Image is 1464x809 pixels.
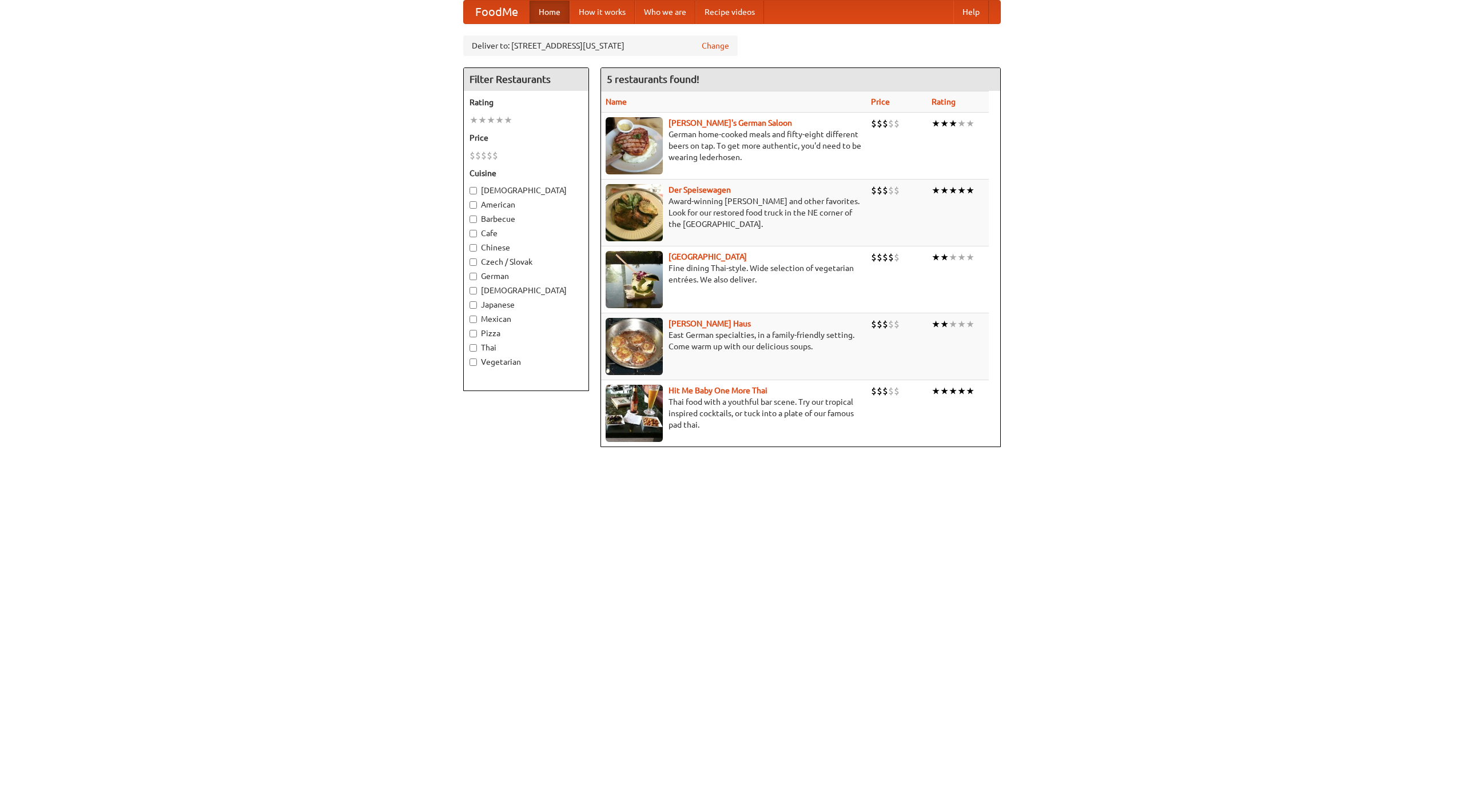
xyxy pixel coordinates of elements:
li: ★ [478,114,487,126]
input: Barbecue [470,216,477,223]
p: East German specialties, in a family-friendly setting. Come warm up with our delicious soups. [606,329,862,352]
li: $ [888,184,894,197]
a: Change [702,40,729,51]
li: ★ [470,114,478,126]
li: $ [492,149,498,162]
li: ★ [957,251,966,264]
b: Der Speisewagen [669,185,731,194]
label: Mexican [470,313,583,325]
li: ★ [957,318,966,330]
li: ★ [957,117,966,130]
p: Fine dining Thai-style. Wide selection of vegetarian entrées. We also deliver. [606,262,862,285]
label: Japanese [470,299,583,310]
input: Mexican [470,316,477,323]
li: $ [888,117,894,130]
li: $ [877,117,882,130]
li: $ [882,318,888,330]
input: Pizza [470,330,477,337]
h5: Price [470,132,583,144]
li: $ [871,385,877,397]
li: ★ [957,184,966,197]
li: ★ [487,114,495,126]
p: Award-winning [PERSON_NAME] and other favorites. Look for our restored food truck in the NE corne... [606,196,862,230]
img: satay.jpg [606,251,663,308]
a: How it works [570,1,635,23]
li: ★ [966,117,974,130]
li: $ [882,117,888,130]
li: ★ [940,117,949,130]
li: $ [871,117,877,130]
li: ★ [932,318,940,330]
li: $ [481,149,487,162]
input: German [470,273,477,280]
li: $ [487,149,492,162]
a: [PERSON_NAME]'s German Saloon [669,118,792,127]
a: Rating [932,97,956,106]
img: kohlhaus.jpg [606,318,663,375]
label: [DEMOGRAPHIC_DATA] [470,185,583,196]
li: ★ [940,318,949,330]
label: American [470,199,583,210]
a: Price [871,97,890,106]
a: Hit Me Baby One More Thai [669,386,767,395]
li: ★ [940,184,949,197]
li: $ [894,318,900,330]
a: [GEOGRAPHIC_DATA] [669,252,747,261]
input: Japanese [470,301,477,309]
label: Cafe [470,228,583,239]
input: Thai [470,344,477,352]
input: Cafe [470,230,477,237]
li: $ [871,251,877,264]
li: ★ [932,385,940,397]
a: Home [530,1,570,23]
p: Thai food with a youthful bar scene. Try our tropical inspired cocktails, or tuck into a plate of... [606,396,862,431]
img: babythai.jpg [606,385,663,442]
li: ★ [949,117,957,130]
li: $ [871,318,877,330]
label: Thai [470,342,583,353]
li: $ [882,184,888,197]
li: ★ [949,184,957,197]
input: American [470,201,477,209]
li: $ [888,318,894,330]
ng-pluralize: 5 restaurants found! [607,74,699,85]
li: $ [888,251,894,264]
label: Vegetarian [470,356,583,368]
li: $ [475,149,481,162]
li: ★ [940,251,949,264]
li: $ [888,385,894,397]
li: $ [877,251,882,264]
label: [DEMOGRAPHIC_DATA] [470,285,583,296]
li: $ [894,251,900,264]
li: $ [871,184,877,197]
img: esthers.jpg [606,117,663,174]
label: Czech / Slovak [470,256,583,268]
p: German home-cooked meals and fifty-eight different beers on tap. To get more authentic, you'd nee... [606,129,862,163]
h5: Cuisine [470,168,583,179]
a: Help [953,1,989,23]
li: ★ [949,251,957,264]
input: Vegetarian [470,358,477,366]
a: Name [606,97,627,106]
li: ★ [957,385,966,397]
label: Pizza [470,328,583,339]
li: ★ [949,385,957,397]
li: $ [877,184,882,197]
a: FoodMe [464,1,530,23]
li: $ [894,385,900,397]
div: Deliver to: [STREET_ADDRESS][US_STATE] [463,35,738,56]
li: ★ [495,114,504,126]
h4: Filter Restaurants [464,68,588,91]
li: ★ [504,114,512,126]
b: [PERSON_NAME] Haus [669,319,751,328]
h5: Rating [470,97,583,108]
li: $ [470,149,475,162]
li: ★ [966,385,974,397]
img: speisewagen.jpg [606,184,663,241]
input: Chinese [470,244,477,252]
li: ★ [966,184,974,197]
li: ★ [966,318,974,330]
li: ★ [932,251,940,264]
